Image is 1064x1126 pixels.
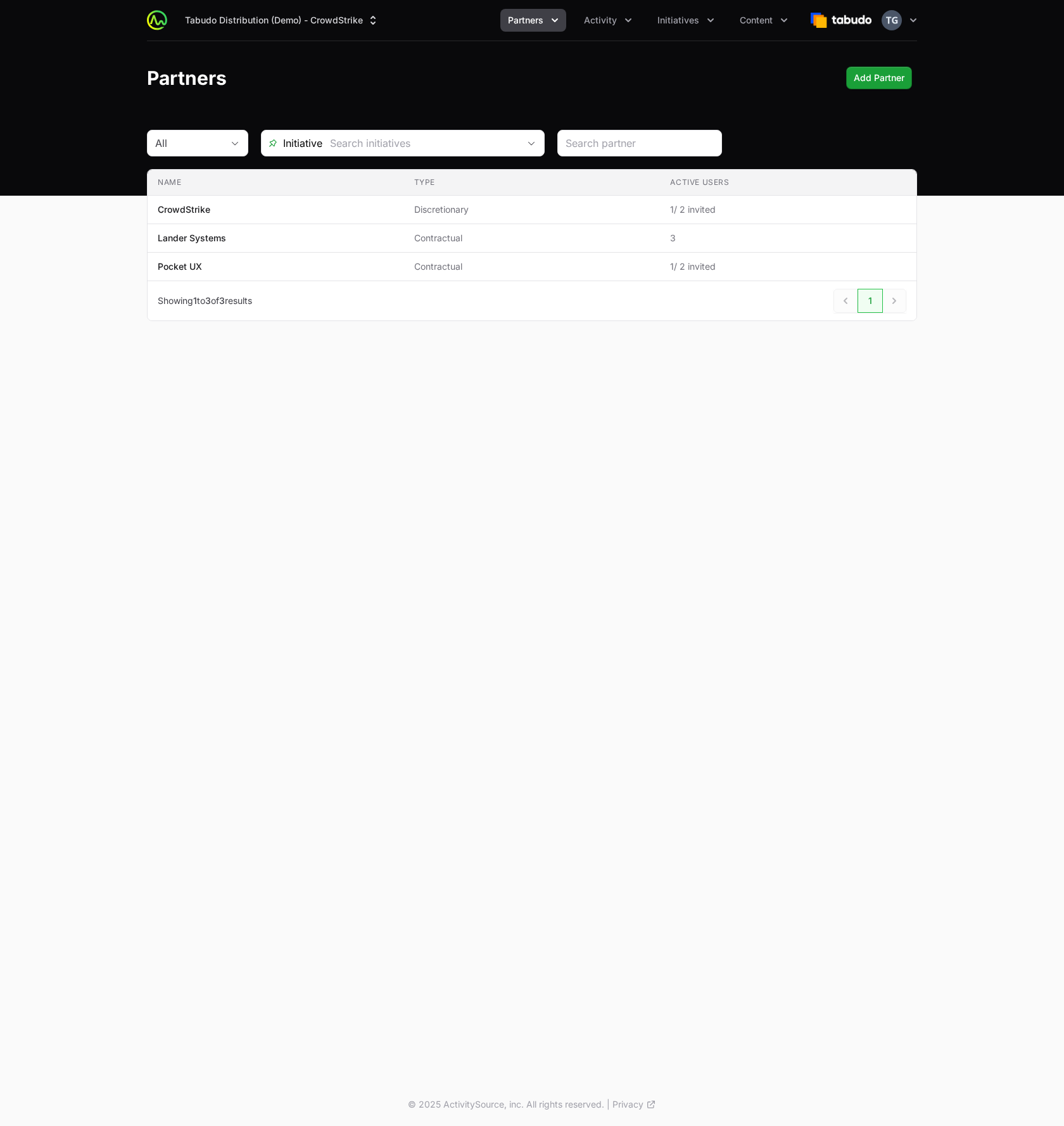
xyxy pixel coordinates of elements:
img: Tabudo Distribution (Demo) [811,8,871,33]
p: CrowdStrike [158,203,210,216]
span: 1 / 2 invited [670,260,906,273]
button: Tabudo Distribution (Demo) - CrowdStrike [177,9,387,32]
th: Name [148,170,404,196]
p: Showing to of results [158,294,252,307]
div: Open [519,130,544,156]
th: Type [404,170,661,196]
div: Initiatives menu [650,9,722,32]
h1: Partners [147,66,227,89]
p: Lander Systems [158,232,226,244]
div: Partners menu [500,9,566,32]
a: Privacy [612,1098,656,1111]
span: Activity [584,14,617,27]
div: Primary actions [846,66,912,89]
button: Add Partner [846,66,912,89]
div: Supplier switch menu [177,9,387,32]
span: Initiative [262,136,322,151]
p: Pocket UX [158,260,202,273]
span: Initiatives [657,14,699,27]
span: 1 [193,295,197,306]
div: Activity menu [576,9,640,32]
p: © 2025 ActivitySource, inc. All rights reserved. [408,1098,604,1111]
input: Search partner [566,136,714,151]
span: Add Partner [854,70,904,85]
button: Activity [576,9,640,32]
span: Contractual [414,232,650,244]
span: Content [740,14,773,27]
span: 1 / 2 invited [670,203,906,216]
img: Timothy Greig [882,10,902,30]
div: All [155,136,222,151]
th: Active Users [660,170,916,196]
div: Main navigation [167,9,795,32]
span: | [607,1098,610,1111]
span: Contractual [414,260,650,273]
input: Search initiatives [322,130,519,156]
span: 3 [205,295,211,306]
button: Content [732,9,795,32]
span: Discretionary [414,203,650,216]
button: All [148,130,248,156]
button: Initiatives [650,9,722,32]
span: Partners [508,14,543,27]
img: ActivitySource [147,10,167,30]
span: 3 [670,232,906,244]
span: 3 [219,295,225,306]
a: 1 [858,289,883,313]
div: Content menu [732,9,795,32]
button: Partners [500,9,566,32]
